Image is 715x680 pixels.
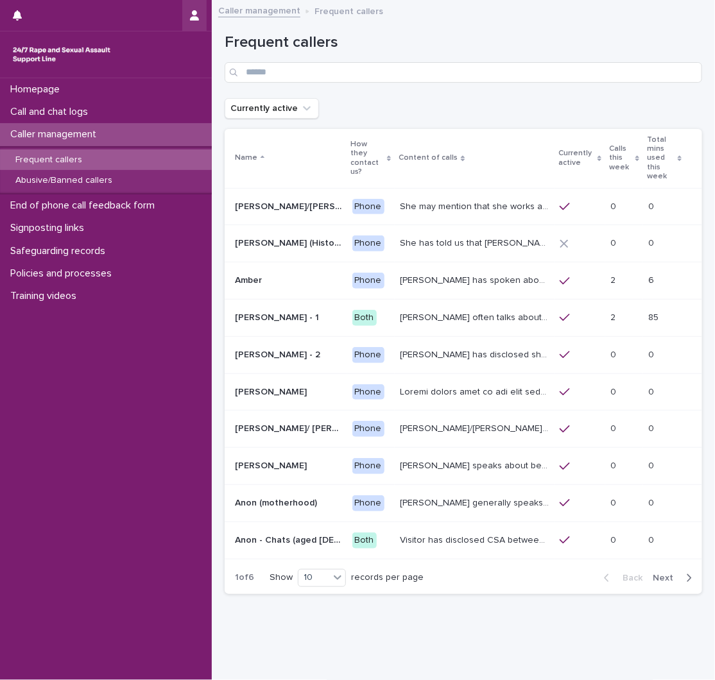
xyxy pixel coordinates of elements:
div: Phone [352,199,384,215]
p: 0 [610,199,619,212]
p: Policies and processes [5,268,122,280]
p: 0 [648,421,657,434]
p: Caller generally speaks conversationally about many different things in her life and rarely speak... [400,495,552,509]
p: [PERSON_NAME] [235,384,309,398]
p: How they contact us? [351,137,384,180]
div: Both [352,310,377,326]
a: Caller management [218,3,300,17]
p: 0 [610,458,619,472]
button: Back [594,572,648,584]
p: 0 [610,421,619,434]
p: records per page [351,572,424,583]
p: Andrew shared that he has been raped and beaten by a group of men in or near his home twice withi... [400,384,552,398]
p: 0 [648,235,657,249]
tr: [PERSON_NAME]/ [PERSON_NAME][PERSON_NAME]/ [PERSON_NAME] Phone[PERSON_NAME]/[PERSON_NAME] often t... [225,411,702,448]
span: Next [653,574,681,582]
p: Homepage [5,83,70,96]
p: Name [235,151,257,165]
div: Both [352,532,377,548]
img: rhQMoQhaT3yELyF149Cw [10,42,113,67]
button: Currently active [225,98,319,119]
p: She has told us that Prince Andrew was involved with her abuse. Men from Hollywood (or 'Hollywood... [400,235,552,249]
p: [PERSON_NAME]/ [PERSON_NAME] [235,421,345,434]
tr: [PERSON_NAME] (Historic Plan)[PERSON_NAME] (Historic Plan) PhoneShe has told us that [PERSON_NAME... [225,225,702,262]
p: 2 [610,310,618,323]
p: [PERSON_NAME] - 2 [235,347,323,361]
p: Caller management [5,128,107,140]
p: [PERSON_NAME] [235,458,309,472]
p: Safeguarding records [5,245,116,257]
p: 0 [648,495,657,509]
tr: [PERSON_NAME] - 2[PERSON_NAME] - 2 Phone[PERSON_NAME] has disclosed she has survived two rapes, o... [225,336,702,373]
p: Content of calls [399,151,458,165]
tr: [PERSON_NAME] - 1[PERSON_NAME] - 1 Both[PERSON_NAME] often talks about being raped a night before... [225,299,702,336]
tr: Anon (motherhood)Anon (motherhood) Phone[PERSON_NAME] generally speaks conversationally about man... [225,484,702,522]
span: Back [615,574,642,582]
p: Show [270,572,293,583]
p: Amy has disclosed she has survived two rapes, one in the UK and the other in Australia in 2013. S... [400,347,552,361]
p: Frequent callers [5,155,92,166]
p: Currently active [558,146,594,170]
p: 0 [648,199,657,212]
div: Phone [352,347,384,363]
p: 0 [610,532,619,546]
p: Calls this week [609,142,632,174]
p: Anon - Chats (aged 16 -17) [235,532,345,546]
p: 0 [648,384,657,398]
p: Call and chat logs [5,106,98,118]
p: Total mins used this week [647,133,674,184]
h1: Frequent callers [225,33,702,52]
p: Signposting links [5,222,94,234]
tr: [PERSON_NAME][PERSON_NAME] PhoneLoremi dolors amet co adi elit seddo eiu tempor in u labor et dol... [225,373,702,411]
p: Alison (Historic Plan) [235,235,345,249]
p: She may mention that she works as a Nanny, looking after two children. Abbie / Emily has let us k... [400,199,552,212]
p: Amy often talks about being raped a night before or 2 weeks ago or a month ago. She also makes re... [400,310,552,323]
div: Phone [352,273,384,289]
p: 0 [610,235,619,249]
div: Phone [352,421,384,437]
tr: AmberAmber Phone[PERSON_NAME] has spoken about multiple experiences of [MEDICAL_DATA]. [PERSON_NA... [225,262,702,300]
p: Training videos [5,290,87,302]
input: Search [225,62,702,83]
tr: Anon - Chats (aged [DEMOGRAPHIC_DATA])Anon - Chats (aged [DEMOGRAPHIC_DATA]) BothVisitor has disc... [225,522,702,559]
p: 6 [648,273,657,286]
p: Amber has spoken about multiple experiences of sexual abuse. Amber told us she is now 18 (as of 0... [400,273,552,286]
tr: [PERSON_NAME]/[PERSON_NAME] (Anon/'I don't know'/'I can't remember')[PERSON_NAME]/[PERSON_NAME] (... [225,188,702,225]
p: 0 [610,495,619,509]
p: 0 [648,347,657,361]
p: Visitor has disclosed CSA between 9-12 years of age involving brother in law who lifted them out ... [400,532,552,546]
div: Phone [352,495,384,511]
p: 0 [610,384,619,398]
p: 0 [648,458,657,472]
div: Phone [352,235,384,251]
p: [PERSON_NAME] - 1 [235,310,322,323]
div: Phone [352,458,384,474]
tr: [PERSON_NAME][PERSON_NAME] Phone[PERSON_NAME] speaks about being raped and abused by the police a... [225,448,702,485]
div: Phone [352,384,384,400]
p: Anna/Emma often talks about being raped at gunpoint at the age of 13/14 by her ex-partner, aged 1... [400,421,552,434]
p: Caller speaks about being raped and abused by the police and her ex-husband of 20 years. She has ... [400,458,552,472]
button: Next [648,572,702,584]
p: Abbie/Emily (Anon/'I don't know'/'I can't remember') [235,199,345,212]
p: 1 of 6 [225,562,264,593]
p: 0 [610,347,619,361]
p: Frequent callers [314,3,383,17]
p: 2 [610,273,618,286]
p: Amber [235,273,264,286]
div: 10 [298,571,329,584]
p: Abusive/Banned callers [5,175,123,186]
p: End of phone call feedback form [5,200,165,212]
p: 0 [648,532,657,546]
p: 85 [648,310,661,323]
p: Anon (motherhood) [235,495,320,509]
